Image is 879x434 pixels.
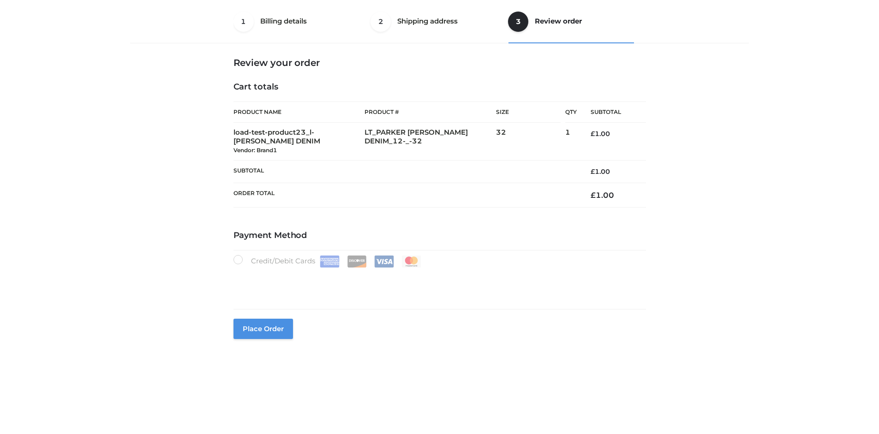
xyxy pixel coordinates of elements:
th: Subtotal [233,160,577,183]
button: Place order [233,319,293,339]
bdi: 1.00 [591,167,610,176]
h4: Payment Method [233,231,646,241]
h4: Cart totals [233,82,646,92]
th: Size [496,102,561,123]
bdi: 1.00 [591,130,610,138]
td: 1 [565,123,577,160]
span: £ [591,190,596,200]
iframe: Secure payment input frame [232,266,644,299]
span: £ [591,167,595,176]
th: Subtotal [577,102,646,123]
small: Vendor: Brand1 [233,147,277,154]
td: load-test-product23_l-[PERSON_NAME] DENIM [233,123,365,160]
img: Amex [320,256,340,268]
h3: Review your order [233,57,646,68]
img: Discover [347,256,367,268]
th: Product Name [233,101,365,123]
bdi: 1.00 [591,190,614,200]
th: Qty [565,101,577,123]
img: Mastercard [401,256,421,268]
td: 32 [496,123,565,160]
span: £ [591,130,595,138]
th: Product # [365,101,496,123]
th: Order Total [233,183,577,207]
label: Credit/Debit Cards [233,255,422,268]
td: LT_PARKER [PERSON_NAME] DENIM_12-_-32 [365,123,496,160]
img: Visa [374,256,394,268]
